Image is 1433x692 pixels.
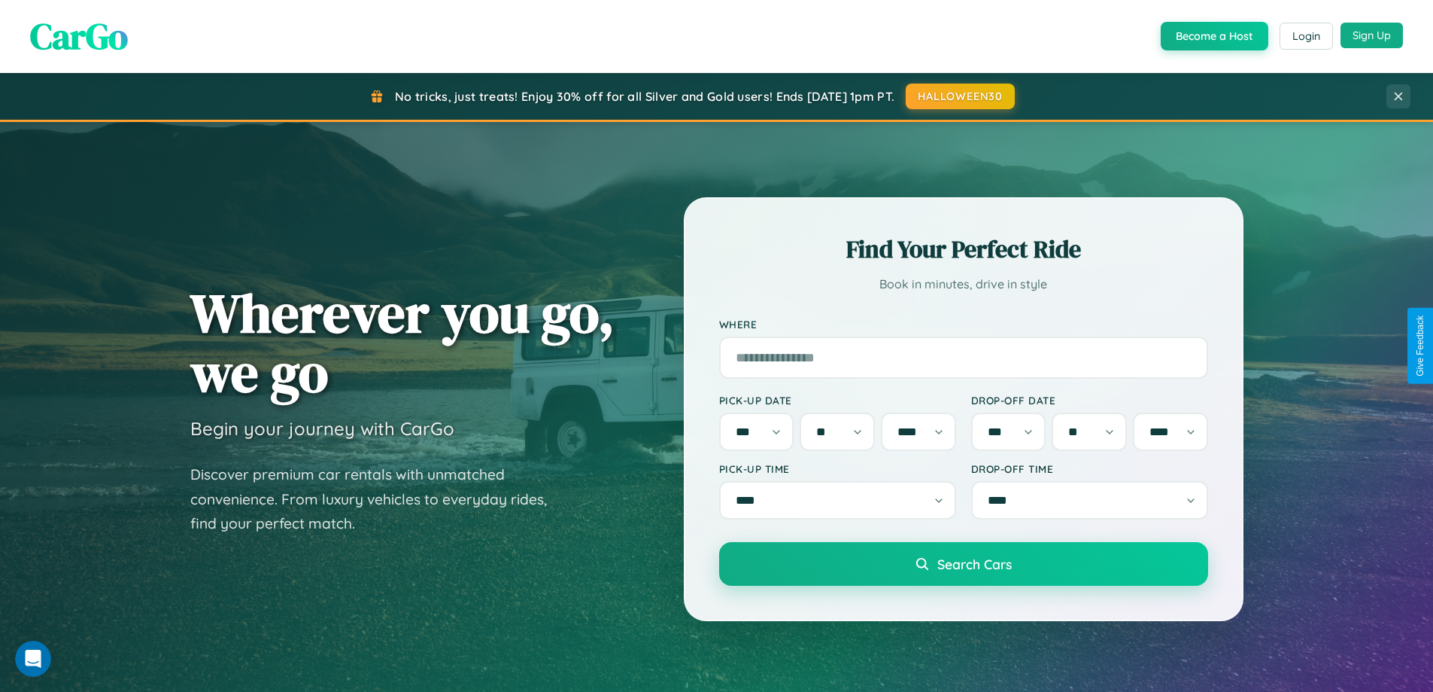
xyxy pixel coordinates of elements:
label: Drop-off Date [971,394,1208,407]
div: Give Feedback [1415,316,1425,376]
span: Search Cars [937,556,1012,572]
h1: Wherever you go, we go [190,283,615,402]
p: Discover premium car rentals with unmatched convenience. From luxury vehicles to everyday rides, ... [190,462,566,536]
button: HALLOWEEN30 [906,84,1015,109]
h3: Begin your journey with CarGo [190,417,454,440]
label: Pick-up Date [719,394,956,407]
iframe: Intercom live chat [15,641,51,677]
button: Login [1280,23,1333,50]
h2: Find Your Perfect Ride [719,233,1208,266]
button: Become a Host [1161,22,1268,50]
span: CarGo [30,11,128,61]
p: Book in minutes, drive in style [719,273,1208,295]
button: Sign Up [1340,23,1403,48]
button: Search Cars [719,542,1208,586]
label: Where [719,318,1208,331]
span: No tricks, just treats! Enjoy 30% off for all Silver and Gold users! Ends [DATE] 1pm PT. [395,89,894,104]
label: Pick-up Time [719,462,956,475]
label: Drop-off Time [971,462,1208,475]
